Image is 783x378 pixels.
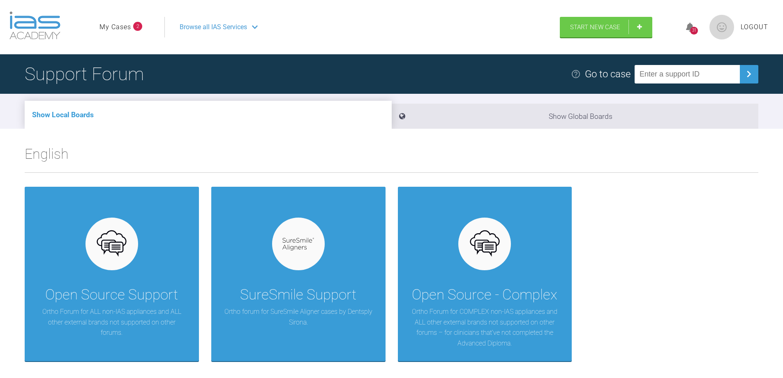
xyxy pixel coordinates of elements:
a: My Cases [99,22,131,32]
img: suresmile.935bb804.svg [282,238,314,250]
img: help.e70b9f3d.svg [571,69,581,79]
a: Logout [741,22,768,32]
p: Ortho forum for SureSmile Aligner cases by Dentsply Sirona. [224,306,373,327]
p: Ortho Forum for COMPLEX non-IAS appliances and ALL other external brands not supported on other f... [410,306,560,348]
div: Go to case [585,66,631,82]
img: opensource.6e495855.svg [469,228,501,260]
img: chevronRight.28bd32b0.svg [742,67,755,81]
a: SureSmile SupportOrtho forum for SureSmile Aligner cases by Dentsply Sirona. [211,187,386,361]
span: Browse all IAS Services [180,22,247,32]
span: Start New Case [570,23,620,31]
img: logo-light.3e3ef733.png [9,12,60,39]
li: Show Global Boards [392,104,759,129]
h1: Support Forum [25,60,144,88]
input: Enter a support ID [635,65,740,83]
a: Open Source SupportOrtho Forum for ALL non-IAS appliances and ALL other external brands not suppo... [25,187,199,361]
li: Show Local Boards [25,101,392,129]
img: profile.png [709,15,734,39]
div: 31 [690,27,698,35]
div: SureSmile Support [240,283,356,306]
a: Open Source - ComplexOrtho Forum for COMPLEX non-IAS appliances and ALL other external brands not... [398,187,572,361]
h2: English [25,143,758,172]
div: Open Source - Complex [412,283,557,306]
p: Ortho Forum for ALL non-IAS appliances and ALL other external brands not supported on other forums. [37,306,187,338]
span: 2 [133,22,142,31]
div: Open Source Support [45,283,178,306]
a: Start New Case [560,17,652,37]
img: opensource.6e495855.svg [96,228,127,260]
